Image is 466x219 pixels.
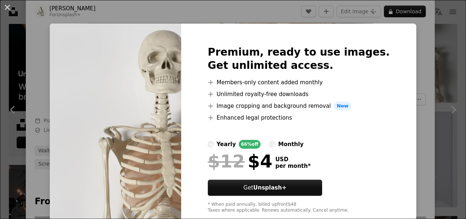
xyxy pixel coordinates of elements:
div: monthly [278,140,304,149]
h2: Premium, ready to use images. Get unlimited access. [208,46,390,72]
span: New [334,102,352,110]
li: Enhanced legal protections [208,113,390,122]
span: per month * [275,163,311,169]
strong: Unsplash+ [253,184,286,191]
li: Image cropping and background removal [208,102,390,110]
div: 66% off [239,140,260,149]
div: yearly [217,140,236,149]
button: GetUnsplash+ [208,180,322,196]
div: $4 [208,152,272,171]
input: monthly [269,141,275,147]
li: Unlimited royalty-free downloads [208,90,390,99]
div: * When paid annually, billed upfront $48 Taxes where applicable. Renews automatically. Cancel any... [208,202,390,213]
span: $12 [208,152,245,171]
span: USD [275,156,311,163]
input: yearly66%off [208,141,214,147]
li: Members-only content added monthly [208,78,390,87]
